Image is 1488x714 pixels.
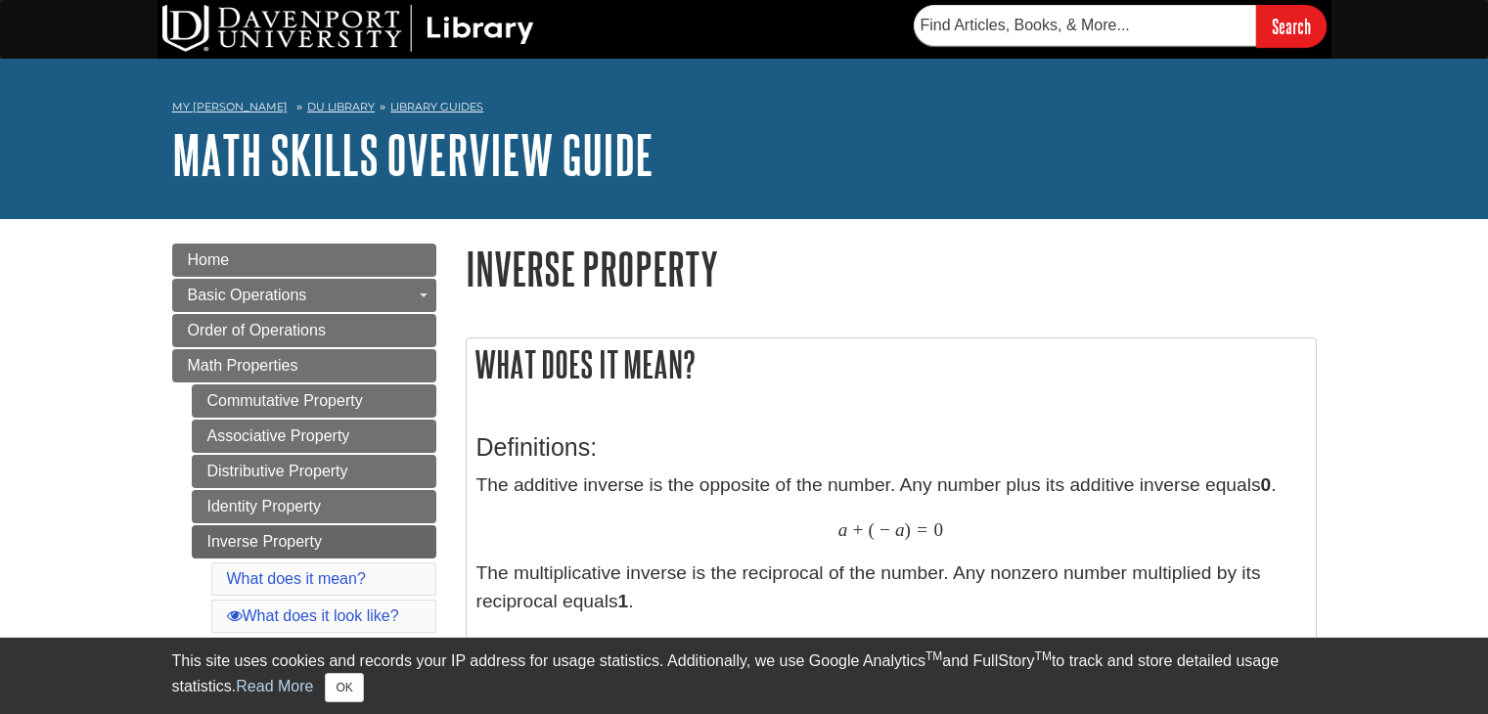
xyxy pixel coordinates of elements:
[1035,649,1052,663] sup: TM
[192,384,436,418] a: Commutative Property
[466,244,1317,293] h1: Inverse Property
[925,649,942,663] sup: TM
[172,124,654,185] a: Math Skills Overview Guide
[227,607,399,624] a: What does it look like?
[476,471,1306,686] p: The additive inverse is the opposite of the number. Any number plus its additive inverse equals ....
[914,5,1256,46] input: Find Articles, Books, & More...
[325,673,363,702] button: Close
[838,518,848,541] span: a
[188,251,230,268] span: Home
[853,518,864,541] span: +
[879,518,890,541] span: −
[618,591,629,611] strong: 1
[172,349,436,382] a: Math Properties
[192,525,436,558] a: Inverse Property
[1256,5,1327,47] input: Search
[914,5,1327,47] form: Searches DU Library's articles, books, and more
[192,490,436,523] a: Identity Property
[192,455,436,488] a: Distributive Property
[172,94,1317,125] nav: breadcrumb
[307,100,375,113] a: DU Library
[162,5,534,52] img: DU Library
[887,635,897,657] span: 1
[172,314,436,347] a: Order of Operations
[905,518,911,541] span: )
[476,433,1306,462] h3: Definitions:
[188,357,298,374] span: Math Properties
[188,287,307,303] span: Basic Operations
[227,570,366,587] a: What does it mean?
[467,338,1316,390] h2: What does it mean?
[192,420,436,453] a: Associative Property
[172,99,288,115] a: My [PERSON_NAME]
[895,518,905,541] span: a
[390,100,483,113] a: Library Guides
[172,279,436,312] a: Basic Operations
[188,322,326,338] span: Order of Operations
[917,518,927,541] span: =
[1261,474,1272,495] strong: 0
[172,244,436,277] a: Home
[934,518,944,541] span: 0
[236,678,313,694] a: Read More
[869,518,875,541] span: (
[172,649,1317,702] div: This site uses cookies and records your IP address for usage statistics. Additionally, we use Goo...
